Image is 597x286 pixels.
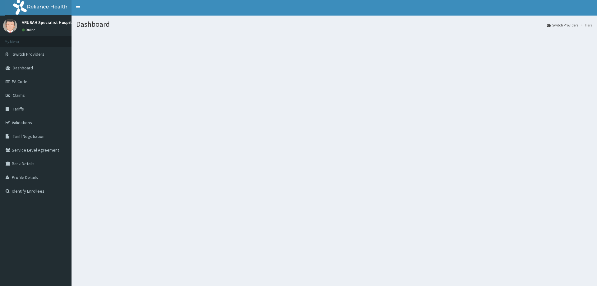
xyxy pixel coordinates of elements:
[13,65,33,71] span: Dashboard
[76,20,592,28] h1: Dashboard
[579,22,592,28] li: Here
[22,20,76,25] p: ARUBAH Specialist Hospital
[547,22,578,28] a: Switch Providers
[13,106,24,112] span: Tariffs
[13,134,44,139] span: Tariff Negotiation
[3,19,17,33] img: User Image
[13,92,25,98] span: Claims
[22,28,37,32] a: Online
[13,51,44,57] span: Switch Providers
